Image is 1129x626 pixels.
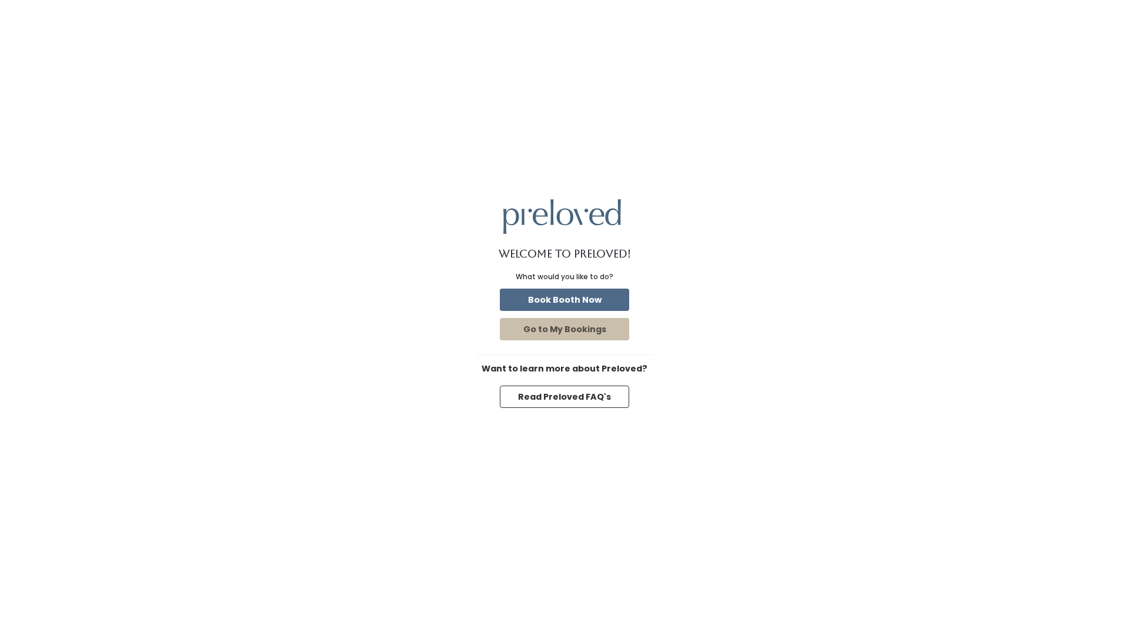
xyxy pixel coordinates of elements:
[476,364,653,374] h6: Want to learn more about Preloved?
[516,272,613,282] div: What would you like to do?
[503,199,621,234] img: preloved logo
[500,289,629,311] button: Book Booth Now
[500,386,629,408] button: Read Preloved FAQ's
[497,316,632,343] a: Go to My Bookings
[499,248,631,260] h1: Welcome to Preloved!
[500,318,629,340] button: Go to My Bookings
